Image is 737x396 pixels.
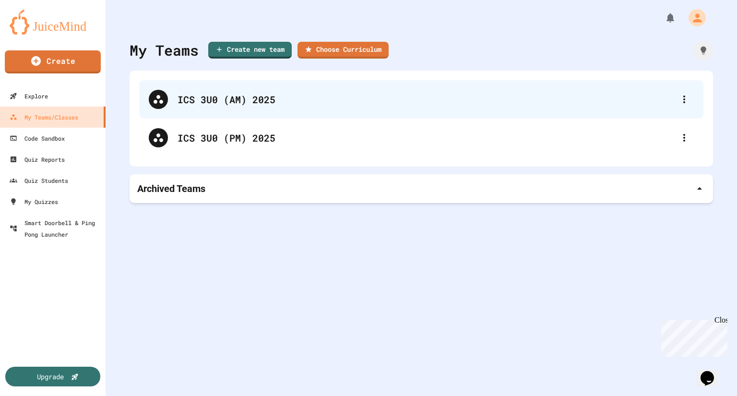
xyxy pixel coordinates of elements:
div: Quiz Students [10,175,68,186]
div: My Account [678,7,708,29]
div: Quiz Reports [10,154,65,165]
div: ICS 3U0 (AM) 2025 [139,80,703,119]
div: My Quizzes [10,196,58,207]
iframe: chat widget [657,316,727,357]
div: Code Sandbox [10,132,65,144]
div: ICS 3U0 (PM) 2025 [139,119,703,157]
div: My Teams/Classes [10,111,78,123]
p: Archived Teams [137,182,205,195]
div: How it works [694,41,713,60]
div: My Teams [130,39,199,61]
a: Create new team [208,42,292,59]
div: Upgrade [37,372,64,382]
a: Choose Curriculum [297,42,389,59]
div: Explore [10,90,48,102]
div: My Notifications [647,10,678,26]
div: ICS 3U0 (PM) 2025 [178,131,675,145]
div: ICS 3U0 (AM) 2025 [178,92,675,107]
div: Smart Doorbell & Ping Pong Launcher [10,217,102,240]
a: Create [5,50,101,73]
div: Chat with us now!Close [4,4,66,61]
img: logo-orange.svg [10,10,96,35]
iframe: chat widget [697,358,727,386]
